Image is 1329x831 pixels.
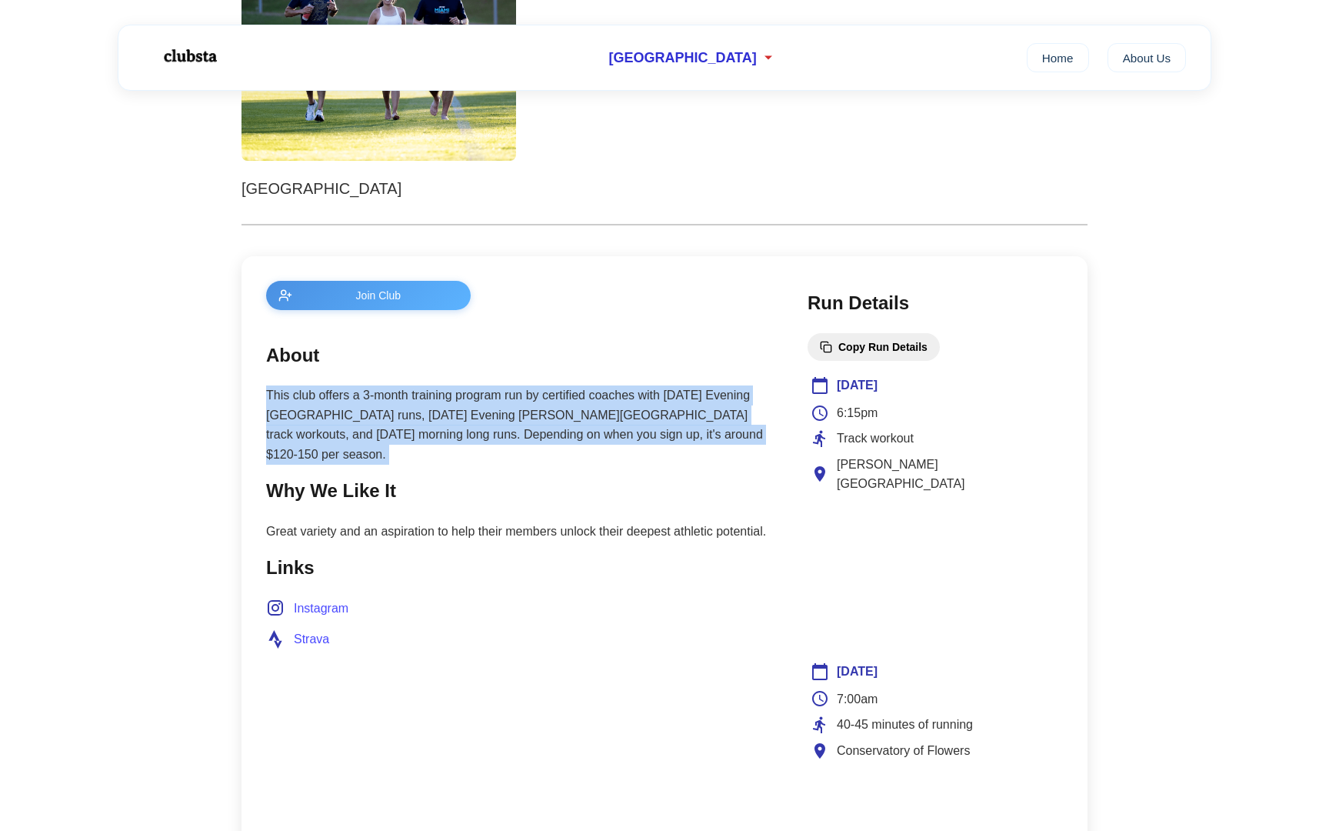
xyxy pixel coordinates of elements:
[837,662,878,682] span: [DATE]
[266,385,777,464] p: This club offers a 3-month training program run by certified coaches with [DATE] Evening [GEOGRAP...
[294,599,348,619] span: Instagram
[266,522,777,542] p: Great variety and an aspiration to help their members unlock their deepest athletic potential.
[837,455,1060,494] span: [PERSON_NAME][GEOGRAPHIC_DATA]
[266,629,329,649] a: Strava
[266,476,777,506] h2: Why We Like It
[608,50,756,66] span: [GEOGRAPHIC_DATA]
[266,553,777,582] h2: Links
[1027,43,1089,72] a: Home
[837,715,973,735] span: 40-45 minutes of running
[266,281,777,310] a: Join Club
[808,289,1063,318] h2: Run Details
[837,375,878,395] span: [DATE]
[837,689,878,709] span: 7:00am
[294,629,329,649] span: Strava
[266,281,471,310] button: Join Club
[266,599,348,619] a: Instagram
[811,509,1060,625] iframe: Club Location Map
[143,37,235,75] img: Logo
[1107,43,1187,72] a: About Us
[837,429,914,449] span: Track workout
[298,289,458,302] span: Join Club
[837,741,970,761] span: Conservatory of Flowers
[837,403,878,423] span: 6:15pm
[241,176,1088,201] p: [GEOGRAPHIC_DATA]
[266,341,777,370] h2: About
[808,333,940,361] button: Copy Run Details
